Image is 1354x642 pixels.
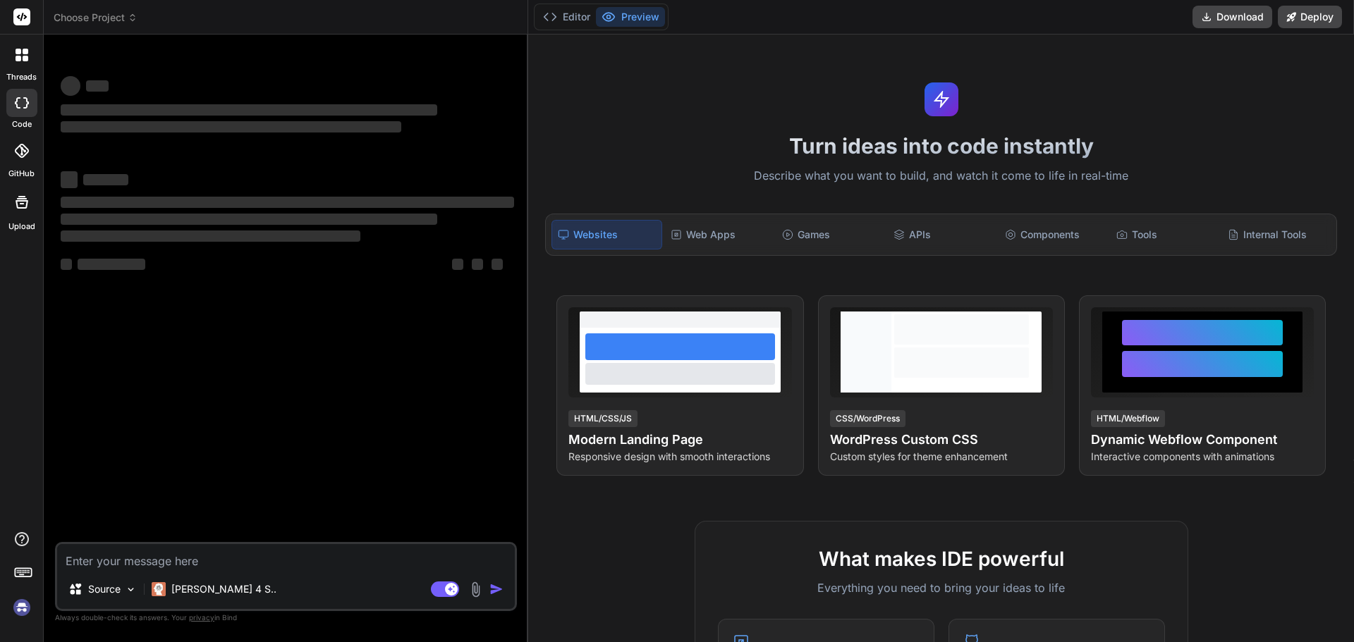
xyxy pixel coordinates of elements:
p: Describe what you want to build, and watch it come to life in real-time [537,167,1346,185]
p: [PERSON_NAME] 4 S.. [171,582,276,596]
span: ‌ [492,259,503,270]
span: ‌ [61,171,78,188]
div: Web Apps [665,220,774,249]
h1: Turn ideas into code instantly [537,133,1346,159]
span: ‌ [61,197,514,208]
p: Custom styles for theme enhancement [830,450,1053,464]
span: ‌ [61,121,401,132]
span: ‌ [472,259,483,270]
div: Internal Tools [1222,220,1331,249]
p: Interactive components with animations [1091,450,1314,464]
div: APIs [888,220,996,249]
span: ‌ [61,259,72,270]
p: Responsive design with smooth interactions [568,450,791,464]
button: Editor [537,7,596,27]
span: ‌ [452,259,463,270]
h4: WordPress Custom CSS [830,430,1053,450]
h4: Modern Landing Page [568,430,791,450]
label: Upload [8,221,35,233]
button: Preview [596,7,665,27]
div: HTML/CSS/JS [568,410,638,427]
button: Deploy [1278,6,1342,28]
h4: Dynamic Webflow Component [1091,430,1314,450]
button: Download [1193,6,1272,28]
p: Always double-check its answers. Your in Bind [55,611,517,624]
span: ‌ [78,259,145,270]
p: Source [88,582,121,596]
img: icon [489,582,504,596]
div: Games [776,220,885,249]
label: threads [6,71,37,83]
div: HTML/Webflow [1091,410,1165,427]
span: ‌ [83,174,128,185]
img: Pick Models [125,584,137,595]
span: Choose Project [54,11,138,25]
label: code [12,118,32,130]
div: Components [999,220,1108,249]
span: ‌ [61,230,360,242]
span: ‌ [61,214,437,225]
h2: What makes IDE powerful [718,544,1165,574]
span: privacy [189,613,214,622]
img: signin [10,595,34,619]
p: Everything you need to bring your ideas to life [718,579,1165,596]
div: CSS/WordPress [830,410,905,427]
div: Websites [551,220,661,249]
img: Claude 4 Sonnet [152,582,166,596]
div: Tools [1111,220,1219,249]
span: ‌ [86,80,109,92]
span: ‌ [61,104,437,116]
label: GitHub [8,168,35,180]
img: attachment [468,581,484,598]
span: ‌ [61,76,80,96]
